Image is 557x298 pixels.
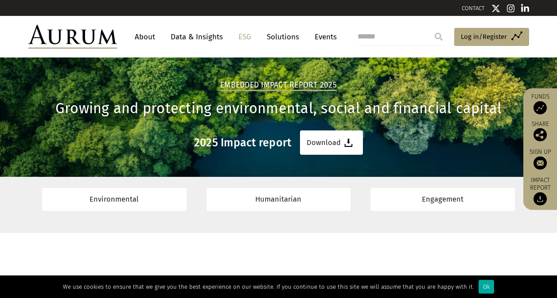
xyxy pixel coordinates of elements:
[528,176,553,206] a: Impact report
[507,4,515,13] img: Instagram icon
[454,28,529,46] a: Log in/Register
[528,93,553,115] a: Funds
[234,29,256,45] a: ESG
[206,188,351,210] a: Humanitarian
[528,121,553,141] div: Share
[479,280,494,294] div: Ok
[528,148,553,170] a: Sign up
[28,25,117,49] img: Aurum
[491,4,500,13] img: Twitter icon
[130,29,160,45] a: About
[28,100,529,117] h1: Growing and protecting environmental, social and financial capital
[300,130,363,155] a: Download
[42,188,187,210] a: Environmental
[370,188,515,210] a: Engagement
[310,29,337,45] a: Events
[462,5,485,11] a: CONTACT
[461,31,507,42] span: Log in/Register
[194,136,292,149] h3: 2025 Impact report
[521,4,529,13] img: Linkedin icon
[166,29,227,45] a: Data & Insights
[430,28,448,46] input: Submit
[534,101,547,115] img: Access Funds
[534,128,547,141] img: Share this post
[262,29,304,45] a: Solutions
[220,80,337,91] h2: Embedded Impact report 2025
[534,157,547,170] img: Sign up to our newsletter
